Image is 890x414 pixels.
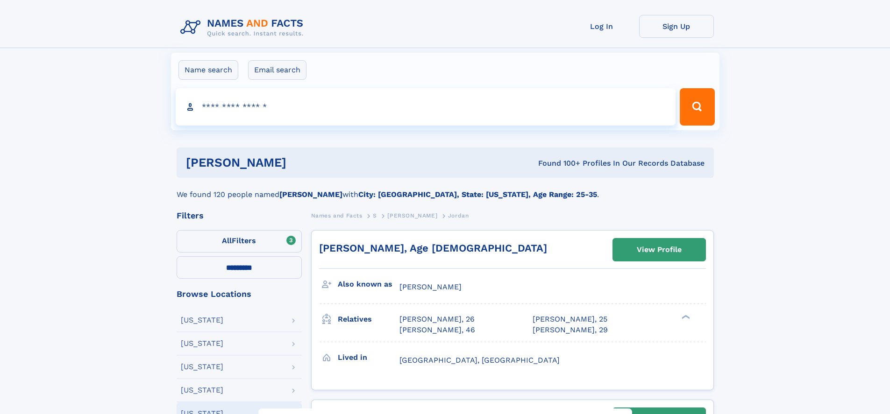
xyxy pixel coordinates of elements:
[177,230,302,253] label: Filters
[319,242,547,254] a: [PERSON_NAME], Age [DEMOGRAPHIC_DATA]
[177,178,714,200] div: We found 120 people named with .
[533,314,607,324] a: [PERSON_NAME], 25
[533,325,608,335] a: [PERSON_NAME], 29
[399,282,462,291] span: [PERSON_NAME]
[181,340,223,347] div: [US_STATE]
[181,316,223,324] div: [US_STATE]
[680,88,714,126] button: Search Button
[177,15,311,40] img: Logo Names and Facts
[412,158,705,168] div: Found 100+ Profiles In Our Records Database
[387,210,437,221] a: [PERSON_NAME]
[399,314,475,324] a: [PERSON_NAME], 26
[399,325,475,335] a: [PERSON_NAME], 46
[181,363,223,371] div: [US_STATE]
[178,60,238,80] label: Name search
[311,210,363,221] a: Names and Facts
[399,356,560,365] span: [GEOGRAPHIC_DATA], [GEOGRAPHIC_DATA]
[186,157,413,168] h1: [PERSON_NAME]
[679,314,691,320] div: ❯
[338,350,399,365] h3: Lived in
[279,190,342,199] b: [PERSON_NAME]
[358,190,597,199] b: City: [GEOGRAPHIC_DATA], State: [US_STATE], Age Range: 25-35
[639,15,714,38] a: Sign Up
[338,311,399,327] h3: Relatives
[373,212,377,219] span: S
[564,15,639,38] a: Log In
[387,212,437,219] span: [PERSON_NAME]
[338,276,399,292] h3: Also known as
[176,88,676,126] input: search input
[637,239,682,260] div: View Profile
[373,210,377,221] a: S
[177,211,302,220] div: Filters
[222,236,232,245] span: All
[613,239,705,261] a: View Profile
[448,212,469,219] span: Jordan
[181,386,223,394] div: [US_STATE]
[177,290,302,298] div: Browse Locations
[248,60,306,80] label: Email search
